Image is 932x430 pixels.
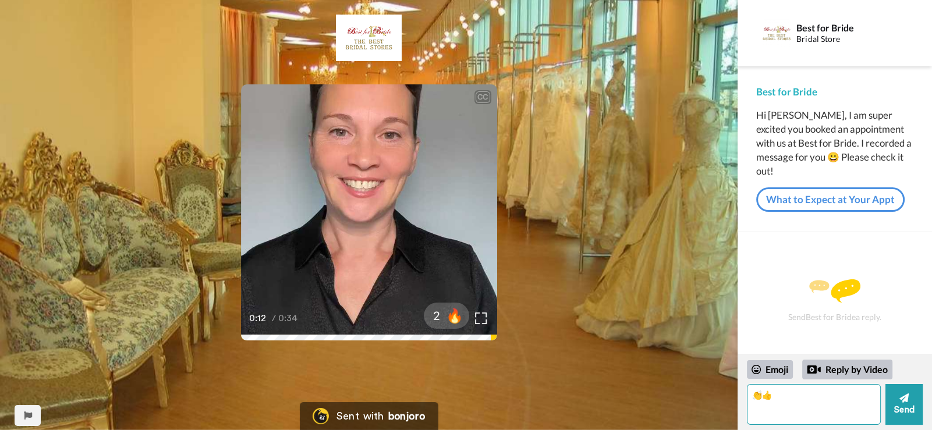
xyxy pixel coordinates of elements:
div: CC [476,91,490,103]
span: 🔥 [440,306,469,325]
div: Hi [PERSON_NAME], I am super excited you booked an appointment with us at Best for Bride. I recor... [756,108,913,178]
button: Send [885,384,923,425]
span: 2 [424,307,440,324]
span: 0:34 [278,311,299,325]
div: Emoji [747,360,793,379]
div: Best for Bride [756,85,913,99]
div: Reply by Video [807,363,821,376]
textarea: 👏👍 [747,384,881,425]
img: Bonjoro Logo [312,408,328,424]
button: 2🔥 [424,303,469,329]
div: Reply by Video [802,360,892,379]
div: Sent with [336,411,383,421]
div: bonjoro [388,411,425,421]
a: Bonjoro LogoSent withbonjoro [299,402,438,430]
span: 0:12 [249,311,270,325]
a: What to Expect at Your Appt [756,187,905,212]
img: message.svg [809,279,860,303]
img: Profile Image [763,19,791,47]
div: Best for Bride [796,22,901,33]
div: Send Best for Bride a reply. [753,253,916,348]
img: f37a132a-22f8-4c19-98ba-684836eaba1d [336,15,402,61]
div: Bridal Store [796,34,901,44]
span: / [272,311,276,325]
